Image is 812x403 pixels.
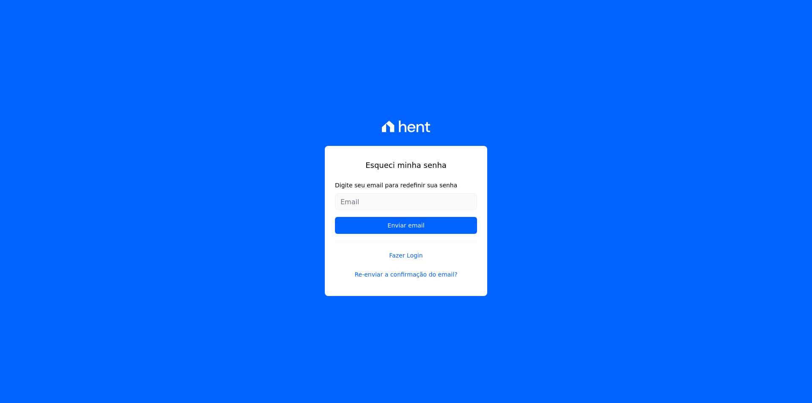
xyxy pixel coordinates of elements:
h1: Esqueci minha senha [335,159,477,171]
a: Fazer Login [335,241,477,260]
label: Digite seu email para redefinir sua senha [335,181,477,190]
a: Re-enviar a confirmação do email? [335,270,477,279]
input: Email [335,193,477,210]
input: Enviar email [335,217,477,234]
